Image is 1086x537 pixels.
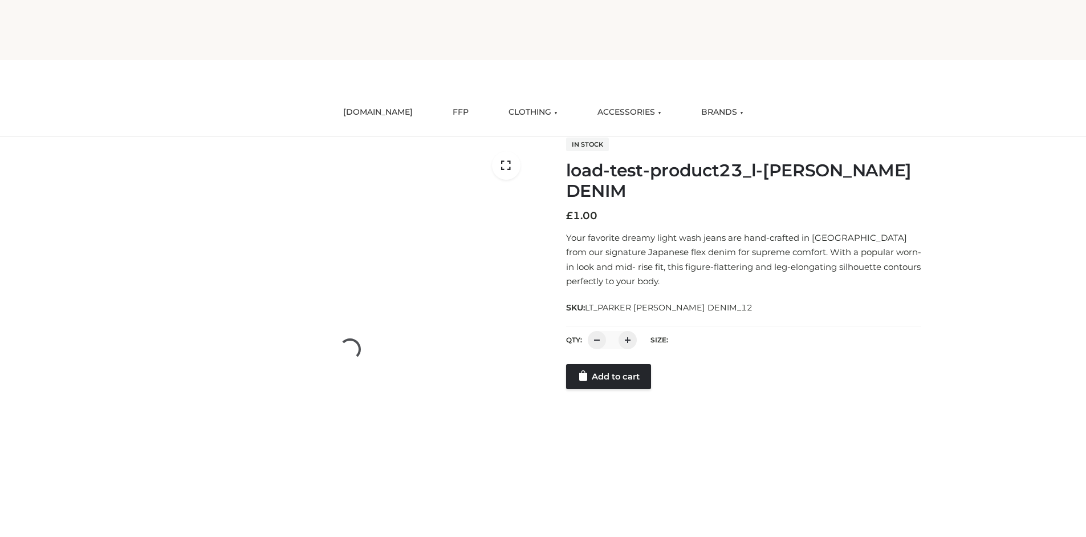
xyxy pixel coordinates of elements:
span: SKU: [566,301,754,314]
bdi: 1.00 [566,209,597,222]
a: ACCESSORIES [589,100,670,125]
span: £ [566,209,573,222]
label: QTY: [566,336,582,344]
label: Size: [650,336,668,344]
span: In stock [566,138,609,151]
a: FFP [444,100,477,125]
p: Your favorite dreamy light wash jeans are hand-crafted in [GEOGRAPHIC_DATA] from our signature Ja... [566,231,921,289]
a: CLOTHING [500,100,566,125]
span: LT_PARKER [PERSON_NAME] DENIM_12 [585,302,753,313]
a: Add to cart [566,364,651,389]
a: [DOMAIN_NAME] [335,100,421,125]
a: BRANDS [693,100,752,125]
h1: load-test-product23_l-[PERSON_NAME] DENIM [566,160,921,201]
